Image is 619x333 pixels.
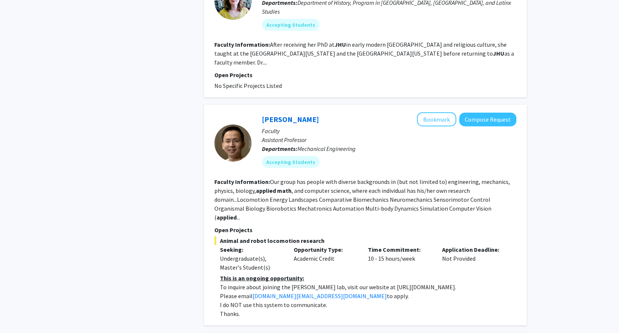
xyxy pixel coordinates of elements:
b: JHU [335,41,346,48]
b: math [277,187,292,194]
span: No Specific Projects Listed [214,82,282,89]
iframe: Chat [6,300,32,327]
p: Application Deadline: [442,245,505,254]
mat-chip: Accepting Students [262,19,320,31]
p: I do NOT use this system to communicate. [220,300,516,309]
b: applied [217,214,237,221]
b: Faculty Information: [214,41,270,48]
button: Add Chen Li to Bookmarks [417,112,456,126]
fg-read-more: Our group has people with diverse backgrounds in (but not limited to) engineering, mechanics, phy... [214,178,510,221]
div: Not Provided [437,245,511,272]
b: Faculty Information: [214,178,270,185]
p: Open Projects [214,225,516,234]
fg-read-more: After receiving her PhD at in early modern [GEOGRAPHIC_DATA] and religious culture, she taught at... [214,41,514,66]
p: Seeking: [220,245,283,254]
b: Departments: [262,145,297,152]
b: applied [256,187,276,194]
p: Please email to apply. [220,291,516,300]
p: Time Commitment: [368,245,431,254]
a: [DOMAIN_NAME][EMAIL_ADDRESS][DOMAIN_NAME] [253,292,387,300]
b: JHU [493,50,504,57]
div: 10 - 15 hours/week [362,245,437,272]
p: Opportunity Type: [294,245,357,254]
p: Faculty [262,126,516,135]
span: Mechanical Engineering [297,145,356,152]
p: Thanks. [220,309,516,318]
div: Undergraduate(s), Master's Student(s) [220,254,283,272]
div: Academic Credit [288,245,362,272]
span: Animal and robot locomotion research [214,236,516,245]
p: Assistant Professor [262,135,516,144]
u: This is an ongoing opportunity: [220,274,304,282]
p: To inquire about joining the [PERSON_NAME] lab, visit our website at [URL][DOMAIN_NAME]. [220,283,516,291]
button: Compose Request to Chen Li [459,113,516,126]
mat-chip: Accepting Students [262,156,320,168]
p: Open Projects [214,70,516,79]
a: [PERSON_NAME] [262,115,319,124]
